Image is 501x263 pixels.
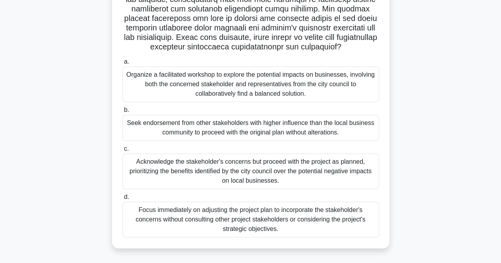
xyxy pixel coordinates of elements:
[124,193,129,200] span: d.
[124,58,129,65] span: a.
[124,106,129,113] span: b.
[122,202,379,237] div: Focus immediately on adjusting the project plan to incorporate the stakeholder's concerns without...
[122,153,379,189] div: Acknowledge the stakeholder's concerns but proceed with the project as planned, prioritizing the ...
[122,66,379,102] div: Organize a facilitated workshop to explore the potential impacts on businesses, involving both th...
[122,115,379,141] div: Seek endorsement from other stakeholders with higher influence than the local business community ...
[124,145,129,152] span: c.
